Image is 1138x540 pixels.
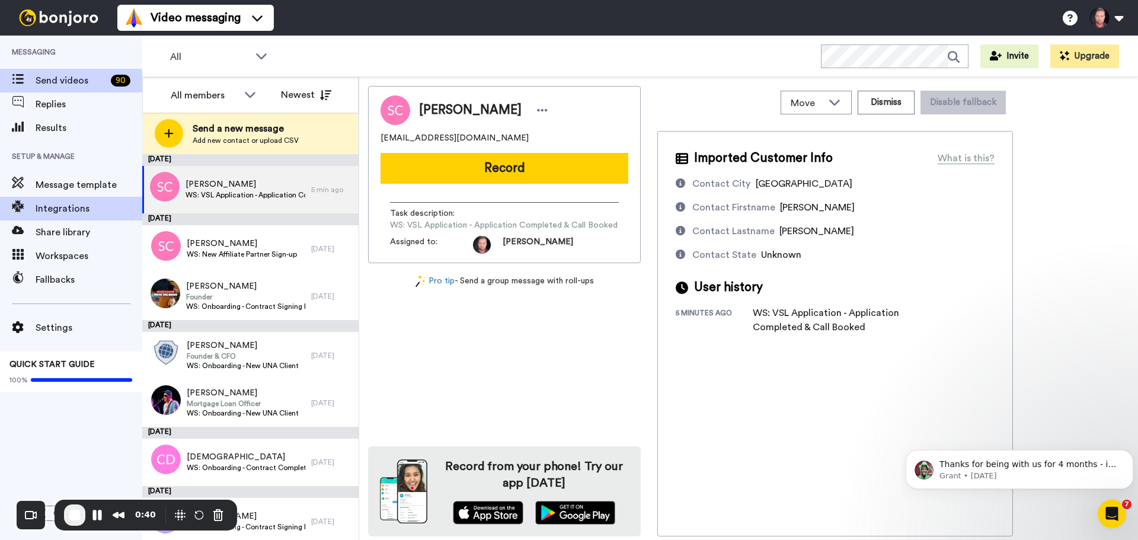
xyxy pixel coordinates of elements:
img: be4c62a4-fb33-4a1a-a4de-bc5d7556a461.jpg [151,279,180,308]
span: Integrations [36,202,142,216]
div: 5 minutes ago [676,308,753,334]
div: [DATE] [142,486,359,498]
div: What is this? [938,151,995,165]
a: Pro tip [415,275,455,287]
span: Share library [36,225,142,239]
img: vm-color.svg [124,8,143,27]
iframe: Intercom live chat [1098,500,1126,528]
img: download [380,459,427,523]
div: [DATE] [142,154,359,166]
span: [PERSON_NAME] [186,510,305,522]
span: Workspaces [36,249,142,263]
span: Send videos [36,74,106,88]
div: [DATE] [311,244,353,254]
span: Move [791,96,823,110]
span: WS: VSL Application - Application Completed & Call Booked [390,219,618,231]
button: Disable fallback [920,91,1006,114]
span: Mortgage Loan Officer [187,399,299,408]
button: Upgrade [1050,44,1119,68]
div: WS: VSL Application - Application Completed & Call Booked [753,306,942,334]
span: [PERSON_NAME] [503,236,573,254]
span: Founder [186,292,305,302]
button: Dismiss [858,91,915,114]
span: WS: Onboarding - Contract Signing Request [186,302,305,311]
div: [DATE] [142,427,359,439]
div: [DATE] [142,320,359,332]
div: [DATE] [142,213,359,225]
div: Contact Lastname [692,224,775,238]
span: WS: Onboarding - New UNA Client [187,408,299,418]
span: Assigned to: [390,236,473,254]
img: Image of Shelly Cox [381,95,410,125]
span: Fallbacks [36,273,142,287]
span: [DEMOGRAPHIC_DATA] [187,451,305,463]
span: Unknown [761,250,801,260]
span: WS: VSL Application - Application Completed & Call Booked [186,190,305,200]
div: - Send a group message with roll-ups [368,275,641,287]
img: bj-logo-header-white.svg [14,9,103,26]
span: All [170,50,250,64]
div: [DATE] [311,398,353,408]
span: 7 [1122,500,1131,509]
div: 5 min ago [311,185,353,194]
img: 9dc9911f-2cac-48eb-9876-567634e91f79-1746887882.jpg [473,236,491,254]
img: cb628e63-20df-4c09-b9a3-a0978ecd2d7a.jpg [151,338,181,368]
img: 4f4d9173-ab3d-462d-824f-fcfde9ae5951.jpg [151,385,181,415]
h4: Record from your phone! Try our app [DATE] [439,458,629,491]
iframe: Intercom notifications message [901,425,1138,508]
span: [PERSON_NAME] [187,340,299,352]
img: sc.png [151,231,181,261]
span: [PERSON_NAME] [780,203,855,212]
span: WS: Onboarding - Contract Completed [187,463,305,472]
button: Record [381,153,628,184]
button: Invite [980,44,1038,68]
div: [DATE] [311,351,353,360]
span: [PERSON_NAME] [186,280,305,292]
div: Contact Firstname [692,200,775,215]
img: sc.png [150,172,180,202]
img: playstore [535,501,615,525]
img: magic-wand.svg [415,275,426,287]
button: Newest [272,83,340,107]
div: Contact State [692,248,756,262]
span: User history [694,279,763,296]
span: Settings [36,321,142,335]
div: [DATE] [311,292,353,301]
span: [GEOGRAPHIC_DATA] [756,179,852,188]
span: [PERSON_NAME] [187,238,297,250]
div: [DATE] [311,458,353,467]
span: [PERSON_NAME] [419,101,522,119]
span: Add new contact or upload CSV [193,136,299,145]
span: WS: Onboarding - New UNA Client [187,361,299,370]
span: WS: Onboarding - Contract Signing Request [186,522,305,532]
span: Imported Customer Info [694,149,833,167]
span: [PERSON_NAME] [186,178,305,190]
span: Video messaging [151,9,241,26]
span: WS: New Affiliate Partner Sign-up [187,250,297,259]
span: Task description : [390,207,473,219]
span: QUICK START GUIDE [9,360,95,369]
div: All members [171,88,238,103]
img: cd.png [151,445,181,474]
span: Founder & CFO [187,352,299,361]
div: Contact City [692,177,750,191]
div: [DATE] [311,517,353,526]
span: Message template [36,178,142,192]
span: [EMAIL_ADDRESS][DOMAIN_NAME] [381,132,529,144]
span: [PERSON_NAME] [187,387,299,399]
span: Send a new message [193,122,299,136]
span: [PERSON_NAME] [779,226,854,236]
span: 100% [9,375,28,385]
img: appstore [453,501,523,525]
div: 90 [111,75,130,87]
span: Replies [36,97,142,111]
span: Results [36,121,142,135]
